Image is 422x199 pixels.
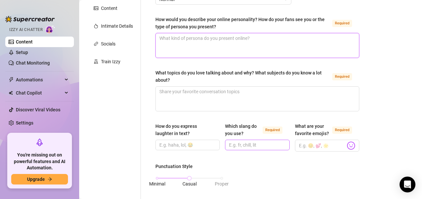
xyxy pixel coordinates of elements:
span: thunderbolt [9,77,14,82]
span: picture [94,6,98,11]
div: How do you express laughter in text? [155,123,215,137]
span: experiment [94,59,98,64]
label: Which slang do you use? [225,123,289,137]
div: Content [101,5,117,12]
span: Proper [215,181,229,186]
img: Chat Copilot [9,91,13,95]
button: Upgradearrow-right [11,174,68,185]
input: Which slang do you use? [229,141,284,149]
span: Required [263,127,282,134]
span: Casual [182,181,197,186]
label: What are your favorite emojis? [295,123,359,137]
div: Train Izzy [101,58,120,65]
img: AI Chatter [45,24,55,34]
span: fire [94,24,98,28]
a: Chat Monitoring [16,60,50,66]
span: Izzy AI Chatter [9,27,43,33]
span: Upgrade [27,177,45,182]
input: How do you express laughter in text? [159,141,214,149]
textarea: How would you describe your online personality? How do your fans see you or the type of persona y... [156,33,359,58]
div: Open Intercom Messenger [400,177,415,192]
label: Punctuation Style [155,163,197,170]
span: arrow-right [48,177,52,182]
label: How do you express laughter in text? [155,123,220,137]
span: rocket [36,138,44,146]
span: Required [332,73,352,80]
span: Chat Copilot [16,88,63,98]
img: logo-BBDzfeDw.svg [5,16,55,22]
input: What are your favorite emojis? [299,141,345,150]
div: What are your favorite emojis? [295,123,330,137]
span: Required [332,20,352,27]
img: svg%3e [347,141,355,150]
span: Required [332,127,352,134]
a: Discover Viral Videos [16,107,60,112]
div: Which slang do you use? [225,123,260,137]
label: How would you describe your online personality? How do your fans see you or the type of persona y... [155,16,359,30]
span: Automations [16,74,63,85]
a: Content [16,39,33,44]
div: How would you describe your online personality? How do your fans see you or the type of persona y... [155,16,330,30]
span: Minimal [149,181,165,186]
div: Punctuation Style [155,163,193,170]
textarea: What topics do you love talking about and why? What subjects do you know a lot about? [156,87,359,111]
a: Settings [16,120,33,126]
a: Setup [16,50,28,55]
span: You're missing out on powerful features and AI Automation. [11,152,68,171]
div: Intimate Details [101,22,133,30]
label: What topics do you love talking about and why? What subjects do you know a lot about? [155,69,359,84]
span: link [94,42,98,46]
div: Socials [101,40,115,47]
div: What topics do you love talking about and why? What subjects do you know a lot about? [155,69,330,84]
